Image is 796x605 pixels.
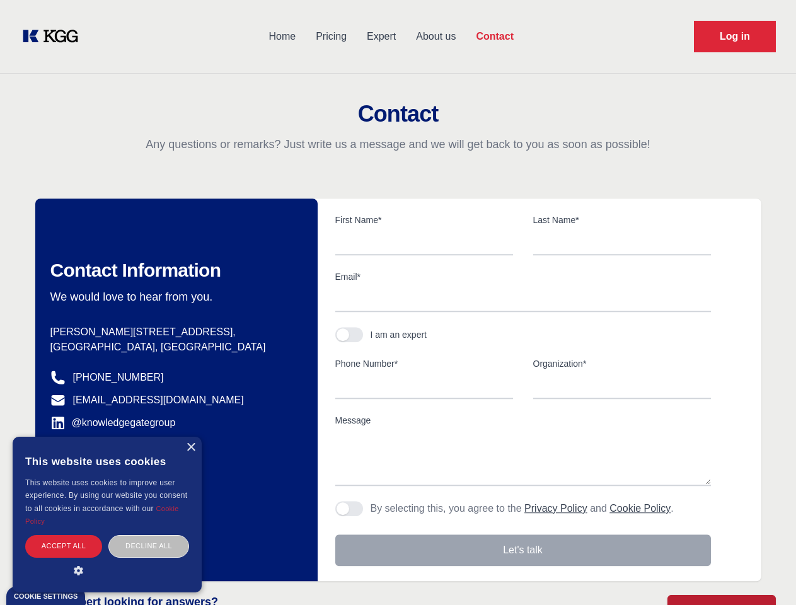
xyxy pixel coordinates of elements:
[357,20,406,53] a: Expert
[50,415,176,430] a: @knowledgegategroup
[15,101,781,127] h2: Contact
[533,357,711,370] label: Organization*
[533,214,711,226] label: Last Name*
[186,443,195,452] div: Close
[335,414,711,427] label: Message
[466,20,524,53] a: Contact
[25,505,179,525] a: Cookie Policy
[50,340,297,355] p: [GEOGRAPHIC_DATA], [GEOGRAPHIC_DATA]
[406,20,466,53] a: About us
[25,478,187,513] span: This website uses cookies to improve user experience. By using our website you consent to all coo...
[335,534,711,566] button: Let's talk
[733,544,796,605] iframe: Chat Widget
[25,446,189,476] div: This website uses cookies
[14,593,78,600] div: Cookie settings
[20,26,88,47] a: KOL Knowledge Platform: Talk to Key External Experts (KEE)
[25,535,102,557] div: Accept all
[50,289,297,304] p: We would love to hear from you.
[371,501,674,516] p: By selecting this, you agree to the and .
[694,21,776,52] a: Request Demo
[73,393,244,408] a: [EMAIL_ADDRESS][DOMAIN_NAME]
[524,503,587,514] a: Privacy Policy
[73,370,164,385] a: [PHONE_NUMBER]
[108,535,189,557] div: Decline all
[50,325,297,340] p: [PERSON_NAME][STREET_ADDRESS],
[50,259,297,282] h2: Contact Information
[609,503,671,514] a: Cookie Policy
[306,20,357,53] a: Pricing
[335,214,513,226] label: First Name*
[335,270,711,283] label: Email*
[335,357,513,370] label: Phone Number*
[371,328,427,341] div: I am an expert
[15,137,781,152] p: Any questions or remarks? Just write us a message and we will get back to you as soon as possible!
[258,20,306,53] a: Home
